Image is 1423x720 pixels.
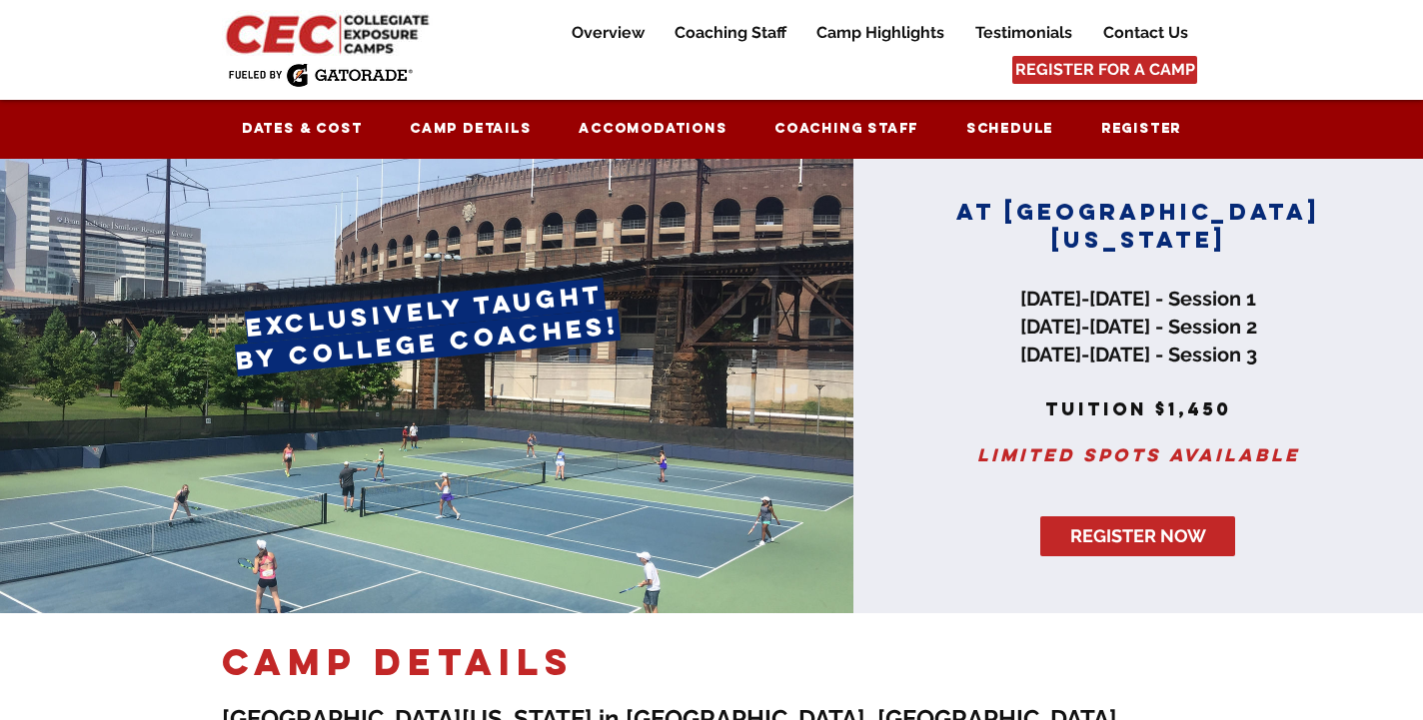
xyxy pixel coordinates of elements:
nav: Site [542,21,1202,45]
a: Overview [557,21,659,45]
span: tuition $1,450 [1045,397,1231,420]
a: REGISTER NOW [1040,516,1235,556]
span: REGISTER NOW [1070,523,1206,548]
p: Camp Highlights [806,21,954,45]
span: Limited spots available [977,443,1300,466]
p: Testimonials [965,21,1082,45]
a: Register [1081,110,1201,149]
img: Fueled by Gatorade.png [228,63,413,87]
a: Schedule [946,110,1073,149]
a: Coaching Staff [660,21,800,45]
span: Dates & Cost [242,120,363,137]
nav: Site [222,110,1201,149]
img: CEC Logo Primary_edited.jpg [222,10,438,56]
span: [DATE]-[DATE] - Session 1 [DATE]-[DATE] - Session 2 [DATE]-[DATE] - Session 3 [1020,287,1257,366]
a: Testimonials [960,21,1087,45]
span: Schedule [966,120,1053,137]
span: Register [1101,120,1181,137]
p: Overview [562,21,655,45]
span: exclusively taught by college coaches! [235,278,621,376]
a: Accomodations [559,110,746,149]
span: Accomodations [579,120,726,137]
a: Camp Highlights [801,21,959,45]
a: Camp Details [390,110,551,149]
span: AT [GEOGRAPHIC_DATA][US_STATE] [956,198,1320,254]
span: Coaching Staff [774,120,918,137]
span: Camp Details [410,120,532,137]
a: Contact Us [1088,21,1202,45]
p: Contact Us [1093,21,1198,45]
a: REGISTER FOR A CAMP [1012,56,1197,84]
a: Coaching Staff [754,110,938,149]
p: Coaching Staff [665,21,796,45]
span: camp DETAILS [222,639,574,685]
span: REGISTER FOR A CAMP [1015,59,1195,81]
a: Dates & Cost [222,110,382,149]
